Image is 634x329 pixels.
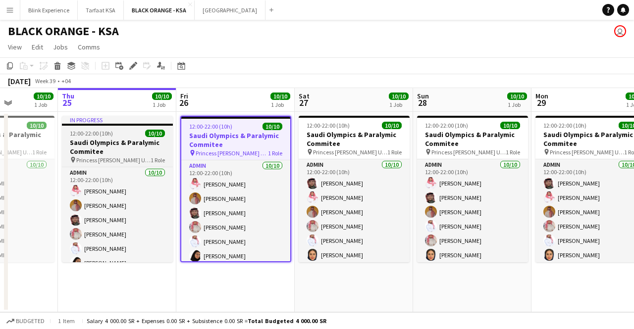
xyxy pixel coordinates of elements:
span: 1 Role [506,148,520,156]
span: Edit [32,43,43,51]
app-job-card: 12:00-22:00 (10h)10/10Saudi Olympics & Paralymic Commitee Princess [PERSON_NAME] University1 Role... [180,116,291,262]
span: 27 [297,97,310,108]
span: 12:00-22:00 (10h) [307,122,350,129]
span: Sun [417,92,429,100]
div: 1 Job [389,101,408,108]
span: Comms [78,43,100,51]
div: 1 Job [34,101,53,108]
div: +04 [61,77,71,85]
app-job-card: 12:00-22:00 (10h)10/10Saudi Olympics & Paralymic Commitee Princess [PERSON_NAME] University1 Role... [299,116,410,262]
h3: Saudi Olympics & Paralymic Commitee [62,138,173,156]
span: Sat [299,92,310,100]
div: 1 Job [271,101,290,108]
span: Fri [180,92,188,100]
span: 12:00-22:00 (10h) [189,123,232,130]
h1: BLACK ORANGE - KSA [8,24,119,39]
span: 10/10 [270,93,290,100]
span: 10/10 [500,122,520,129]
span: 1 Role [387,148,402,156]
button: Tarfaat KSA [78,0,124,20]
h3: Saudi Olympics & Paralymic Commitee [181,131,290,149]
span: 1 Role [268,149,282,157]
span: Week 39 [33,77,57,85]
span: 1 Role [151,156,165,164]
span: 10/10 [27,122,47,129]
span: Mon [535,92,548,100]
span: Thu [62,92,74,100]
span: Princess [PERSON_NAME] University [313,148,387,156]
div: In progress [62,116,173,124]
div: 1 Job [153,101,171,108]
span: 12:00-22:00 (10h) [70,130,113,137]
app-card-role: Admin10/1012:00-22:00 (10h)[PERSON_NAME][PERSON_NAME][PERSON_NAME][PERSON_NAME][PERSON_NAME][PERS... [299,159,410,322]
app-card-role: Admin10/1012:00-22:00 (10h)[PERSON_NAME][PERSON_NAME][PERSON_NAME][PERSON_NAME][PERSON_NAME][PERS... [417,159,528,322]
button: BLACK ORANGE - KSA [124,0,195,20]
button: Budgeted [5,316,46,327]
button: Blink Experience [20,0,78,20]
span: Princess [PERSON_NAME] University [76,156,151,164]
a: View [4,41,26,53]
button: [GEOGRAPHIC_DATA] [195,0,265,20]
span: 28 [416,97,429,108]
span: 12:00-22:00 (10h) [425,122,468,129]
span: 25 [60,97,74,108]
span: View [8,43,22,51]
span: 10/10 [263,123,282,130]
span: Total Budgeted 4 000.00 SR [248,317,326,325]
span: 12:00-22:00 (10h) [543,122,586,129]
div: [DATE] [8,76,31,86]
span: Jobs [53,43,68,51]
a: Edit [28,41,47,53]
h3: Saudi Olympics & Paralymic Commitee [299,130,410,148]
span: 29 [534,97,548,108]
span: 10/10 [507,93,527,100]
span: 10/10 [34,93,53,100]
span: Princess [PERSON_NAME] University [550,148,624,156]
a: Jobs [49,41,72,53]
div: 1 Job [508,101,527,108]
span: 1 Role [32,148,47,156]
span: Budgeted [16,318,45,325]
span: 26 [179,97,188,108]
h3: Saudi Olympics & Paralymic Commitee [417,130,528,148]
span: 10/10 [145,130,165,137]
span: Princess [PERSON_NAME] University [196,149,268,157]
app-user-avatar: Abdulwahab Al Hijan [614,25,626,37]
app-job-card: 12:00-22:00 (10h)10/10Saudi Olympics & Paralymic Commitee Princess [PERSON_NAME] University1 Role... [417,116,528,262]
div: Salary 4 000.00 SR + Expenses 0.00 SR + Subsistence 0.00 SR = [87,317,326,325]
span: 10/10 [389,93,409,100]
span: 10/10 [152,93,172,100]
span: 10/10 [382,122,402,129]
app-card-role: Admin10/1012:00-22:00 (10h)[PERSON_NAME][PERSON_NAME][PERSON_NAME][PERSON_NAME][PERSON_NAME][PERS... [181,160,290,323]
span: 1 item [54,317,78,325]
app-job-card: In progress12:00-22:00 (10h)10/10Saudi Olympics & Paralymic Commitee Princess [PERSON_NAME] Unive... [62,116,173,262]
span: Princess [PERSON_NAME] University [431,148,506,156]
a: Comms [74,41,104,53]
